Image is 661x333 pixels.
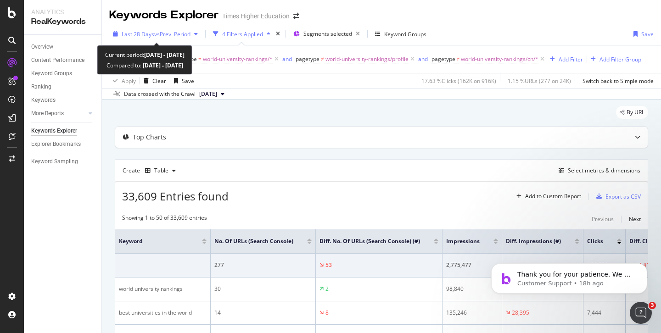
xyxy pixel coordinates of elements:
[214,261,312,269] div: 277
[122,214,207,225] div: Showing 1 to 50 of 33,609 entries
[446,237,480,245] span: Impressions
[293,13,299,19] div: arrow-right-arrow-left
[583,77,654,85] div: Switch back to Simple mode
[140,73,166,88] button: Clear
[599,55,641,63] div: Add Filter Group
[154,30,190,38] span: vs Prev. Period
[457,55,460,63] span: ≠
[555,165,640,176] button: Select metrics & dimensions
[303,30,352,38] span: Segments selected
[325,53,409,66] span: world-university-rankings/profile
[141,163,179,178] button: Table
[641,30,654,38] div: Save
[124,90,196,98] div: Data crossed with the Crawl
[630,27,654,41] button: Save
[592,215,614,223] div: Previous
[371,27,430,41] button: Keyword Groups
[587,237,603,245] span: Clicks
[274,29,282,39] div: times
[109,73,136,88] button: Apply
[198,55,202,63] span: =
[109,27,202,41] button: Last 28 DaysvsPrev. Period
[222,30,263,38] div: 4 Filters Applied
[31,139,81,149] div: Explorer Bookmarks
[325,285,329,293] div: 2
[325,309,329,317] div: 8
[31,69,95,78] a: Keyword Groups
[592,214,614,225] button: Previous
[199,90,217,98] span: 2025 Oct. 3rd
[154,168,168,173] div: Table
[133,133,166,142] div: Top Charts
[123,163,179,178] div: Create
[119,285,207,293] div: world university rankings
[122,77,136,85] div: Apply
[31,109,86,118] a: More Reports
[325,261,332,269] div: 53
[214,309,312,317] div: 14
[629,214,641,225] button: Next
[506,237,561,245] span: Diff. Impressions (#)
[31,42,95,52] a: Overview
[418,55,428,63] button: and
[31,82,95,92] a: Ranking
[421,77,496,85] div: 17.63 % Clicks ( 162K on 916K )
[290,27,364,41] button: Segments selected
[182,77,194,85] div: Save
[31,95,95,105] a: Keywords
[214,285,312,293] div: 30
[31,139,95,149] a: Explorer Bookmarks
[122,189,229,204] span: 33,609 Entries found
[170,73,194,88] button: Save
[384,30,426,38] div: Keyword Groups
[446,285,498,293] div: 98,840
[209,27,274,41] button: 4 Filters Applied
[31,55,84,65] div: Content Performance
[461,53,538,66] span: world-university-rankings/cn/*
[616,106,648,119] div: legacy label
[568,166,640,174] div: Select metrics & dimensions
[446,309,498,317] div: 135,246
[31,109,64,118] div: More Reports
[31,69,72,78] div: Keyword Groups
[31,17,94,27] div: RealKeywords
[525,194,581,199] div: Add to Custom Report
[31,42,53,52] div: Overview
[431,55,455,63] span: pagetype
[152,77,166,85] div: Clear
[546,54,583,65] button: Add Filter
[106,60,183,71] div: Compared to:
[196,89,228,100] button: [DATE]
[203,53,273,66] span: world-university-rankings/*
[31,126,77,136] div: Keywords Explorer
[296,55,319,63] span: pagetype
[649,302,656,309] span: 3
[222,11,290,21] div: Times Higher Education
[282,55,292,63] button: and
[31,7,94,17] div: Analytics
[105,50,185,60] div: Current period:
[119,237,188,245] span: Keyword
[605,193,641,200] div: Export as CSV
[31,82,51,92] div: Ranking
[319,237,420,245] span: Diff. No. of URLs (Search Console) (#)
[627,110,644,115] span: By URL
[122,30,154,38] span: Last 28 Days
[31,95,56,105] div: Keywords
[141,61,183,69] b: [DATE] - [DATE]
[629,215,641,223] div: Next
[587,309,622,317] div: 7,444
[31,157,78,166] div: Keyword Sampling
[512,309,529,317] div: 28,395
[31,55,95,65] a: Content Performance
[587,54,641,65] button: Add Filter Group
[214,237,293,245] span: No. of URLs (Search Console)
[593,189,641,204] button: Export as CSV
[31,126,95,136] a: Keywords Explorer
[559,55,583,63] div: Add Filter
